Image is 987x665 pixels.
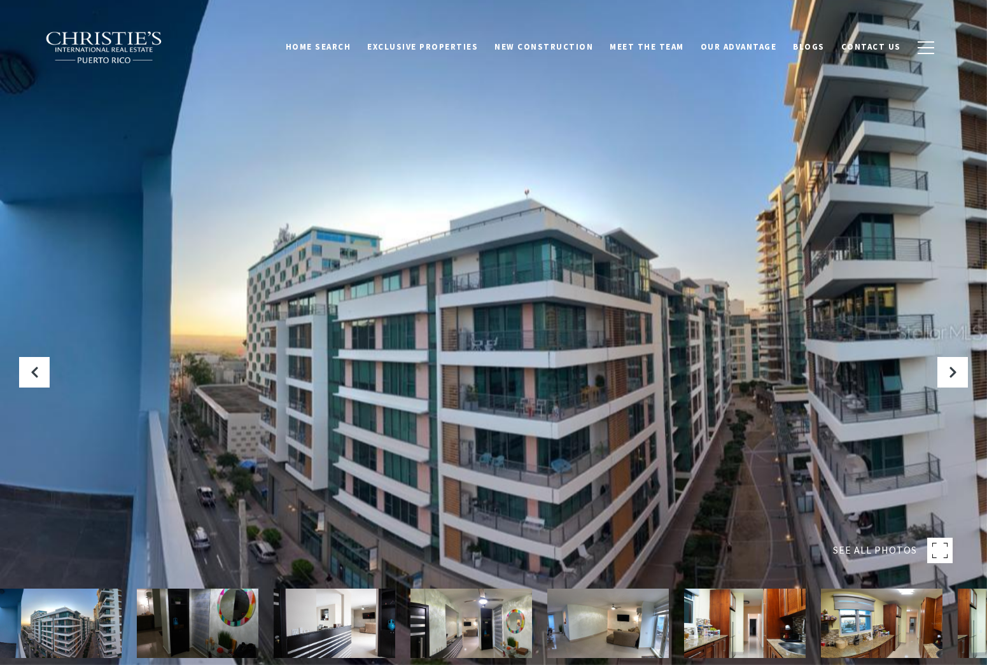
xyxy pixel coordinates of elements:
[494,41,593,52] span: New Construction
[410,589,532,658] img: 361 CALLE DEL PARQUE Unit: PH
[137,589,258,658] img: 361 CALLE DEL PARQUE Unit: PH
[601,35,692,59] a: Meet the Team
[277,35,360,59] a: Home Search
[274,589,395,658] img: 361 CALLE DEL PARQUE Unit: PH
[359,35,486,59] a: Exclusive Properties
[841,41,901,52] span: Contact Us
[684,589,806,658] img: 361 CALLE DEL PARQUE Unit: PH
[547,589,669,658] img: 361 CALLE DEL PARQUE Unit: PH
[793,41,825,52] span: Blogs
[833,542,917,559] span: SEE ALL PHOTOS
[367,41,478,52] span: Exclusive Properties
[785,35,833,59] a: Blogs
[45,31,164,64] img: Christie's International Real Estate black text logo
[486,35,601,59] a: New Construction
[692,35,785,59] a: Our Advantage
[701,41,777,52] span: Our Advantage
